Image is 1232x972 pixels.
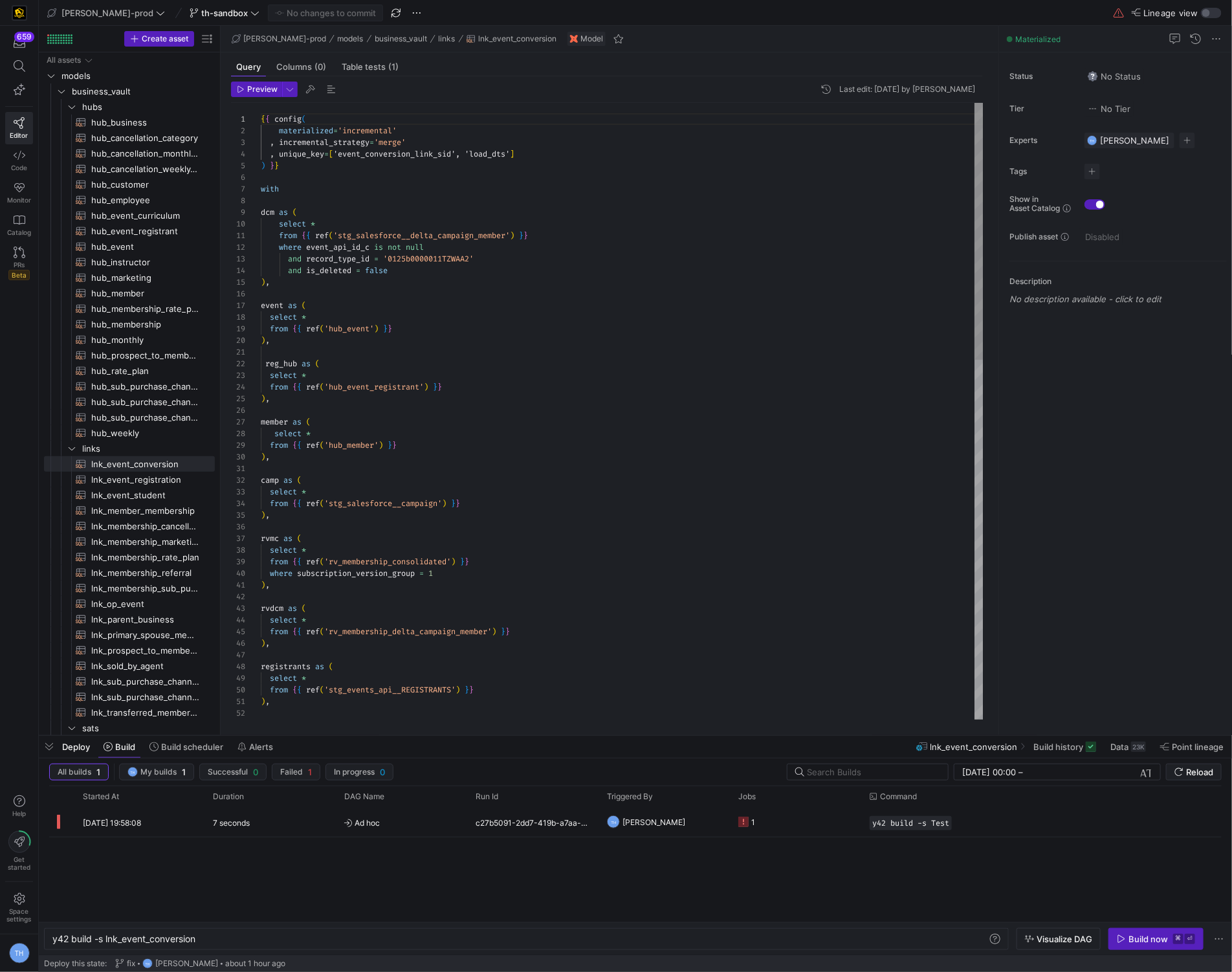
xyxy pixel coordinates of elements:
[1173,934,1183,944] kbd: ⌘
[91,659,200,674] span: lnk_sold_by_agent​​​​​​​​​​
[375,34,427,43] span: business_vault
[5,887,33,929] a: Spacesettings
[1100,135,1169,146] span: [PERSON_NAME]
[11,164,27,171] span: Code
[231,288,245,300] div: 16
[839,85,975,94] div: Last edit: [DATE] by [PERSON_NAME]
[1009,72,1074,81] span: Status
[1128,934,1168,944] div: Build now
[302,230,306,241] span: {
[324,149,329,159] span: =
[44,301,215,316] div: Press SPACE to select this row.
[1143,8,1198,18] span: Lineage view
[44,456,215,472] a: lnk_event_conversion​​​​​​​​​​
[44,223,215,239] div: Press SPACE to select this row.
[7,907,32,923] span: Space settings
[265,335,270,346] span: ,
[279,230,297,241] span: from
[5,826,33,876] button: Getstarted
[374,242,383,252] span: is
[279,207,288,217] span: as
[44,612,215,627] a: lnk_parent_business​​​​​​​​​​
[374,324,379,334] span: )
[478,34,556,43] span: lnk_event_conversion
[91,348,200,363] span: hub_prospect_to_member_conversion​​​​​​​​​​
[338,126,397,136] span: 'incremental'
[315,230,329,241] span: ref
[44,332,215,348] a: hub_monthly​​​​​​​​​​
[91,457,200,472] span: lnk_event_conversion​​​​​​​​​​
[1033,742,1083,752] span: Build history
[49,764,109,780] button: All builds1
[44,394,215,410] a: hub_sub_purchase_channel_weekly_forecast​​​​​​​​​​
[231,206,245,218] div: 9
[231,195,245,206] div: 8
[91,597,200,612] span: lnk_op_event​​​​​​​​​​
[44,410,215,425] a: hub_sub_purchase_channel​​​​​​​​​​
[1009,294,1227,304] p: No description available - click to edit
[231,137,245,148] div: 3
[44,301,215,316] a: hub_membership_rate_plan​​​​​​​​​​
[144,736,229,758] button: Build scheduler
[308,767,312,777] span: 1
[1131,742,1146,752] div: 23K
[1088,104,1130,114] span: No Tier
[91,410,200,425] span: hub_sub_purchase_channel​​​​​​​​​​
[44,316,215,332] div: Press SPACE to select this row.
[243,34,326,43] span: [PERSON_NAME]-prod
[91,146,200,161] span: hub_cancellation_monthly_forecast​​​​​​​​​​
[91,379,200,394] span: hub_sub_purchase_channel_monthly_forecast​​​​​​​​​​
[14,32,34,42] div: 659
[91,395,200,410] span: hub_sub_purchase_channel_weekly_forecast​​​​​​​​​​
[44,83,215,99] div: Press SPACE to select this row.
[231,171,245,183] div: 6
[261,207,274,217] span: dcm
[329,230,333,241] span: (
[1088,71,1141,82] span: No Status
[231,230,245,241] div: 11
[249,742,273,752] span: Alerts
[44,99,215,115] div: Press SPACE to select this row.
[261,300,283,311] span: event
[91,255,200,270] span: hub_instructor​​​​​​​​​​
[91,550,200,565] span: lnk_membership_rate_plan​​​​​​​​​​
[82,441,213,456] span: links
[182,767,186,777] span: 1
[265,114,270,124] span: {
[306,324,320,334] span: ref
[388,324,392,334] span: }
[44,223,215,239] a: hub_event_registrant​​​​​​​​​​
[61,69,213,83] span: models
[292,324,297,334] span: {
[44,208,215,223] div: Press SPACE to select this row.
[580,34,603,43] span: Model
[333,230,510,241] span: 'stg_salesforce__delta_campaign_member'
[7,196,31,204] span: Monitor
[1087,135,1097,146] div: TH
[231,148,245,160] div: 4
[47,56,81,65] div: All assets
[279,219,306,229] span: select
[44,208,215,223] a: hub_event_curriculum​​​​​​​​​​
[1037,934,1092,944] span: Visualize DAG
[44,146,215,161] div: Press SPACE to select this row.
[44,270,215,285] div: Press SPACE to select this row.
[270,324,288,334] span: from
[91,426,200,441] span: hub_weekly​​​​​​​​​​
[8,270,30,280] span: Beta
[91,488,200,503] span: lnk_event_student​​​​​​​​​​
[44,52,215,68] div: Press SPACE to select this row.
[306,254,369,264] span: record_type_id
[1017,928,1101,950] button: Visualize DAG
[374,137,406,148] span: 'merge'
[91,674,200,689] span: lnk_sub_purchase_channel_monthly_forecast​​​​​​​​​​
[333,126,338,136] span: =
[279,149,324,159] span: unique_key
[570,35,578,43] img: undefined
[1166,764,1222,780] button: Reload
[44,316,215,332] a: hub_membership​​​​​​​​​​
[383,324,388,334] span: }
[44,115,215,130] div: Press SPACE to select this row.
[91,317,200,332] span: hub_membership​​​​​​​​​​
[1009,167,1074,176] span: Tags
